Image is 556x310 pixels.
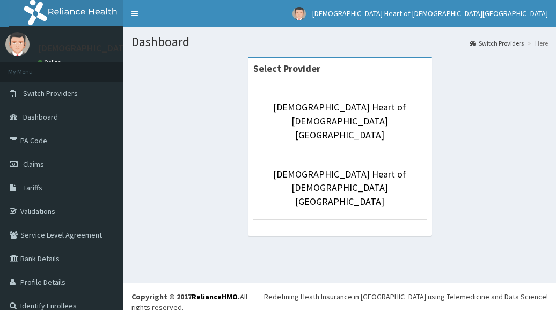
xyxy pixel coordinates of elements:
[253,62,320,75] strong: Select Provider
[264,291,548,302] div: Redefining Heath Insurance in [GEOGRAPHIC_DATA] using Telemedicine and Data Science!
[273,168,406,208] a: [DEMOGRAPHIC_DATA] Heart of [DEMOGRAPHIC_DATA][GEOGRAPHIC_DATA]
[23,112,58,122] span: Dashboard
[273,101,406,141] a: [DEMOGRAPHIC_DATA] Heart of [DEMOGRAPHIC_DATA][GEOGRAPHIC_DATA]
[38,58,63,66] a: Online
[470,39,524,48] a: Switch Providers
[38,43,356,53] p: [DEMOGRAPHIC_DATA] Heart of [DEMOGRAPHIC_DATA][GEOGRAPHIC_DATA]
[5,32,30,56] img: User Image
[23,159,44,169] span: Claims
[192,292,238,301] a: RelianceHMO
[131,292,240,301] strong: Copyright © 2017 .
[312,9,548,18] span: [DEMOGRAPHIC_DATA] Heart of [DEMOGRAPHIC_DATA][GEOGRAPHIC_DATA]
[131,35,548,49] h1: Dashboard
[292,7,306,20] img: User Image
[23,88,78,98] span: Switch Providers
[23,183,42,193] span: Tariffs
[525,39,548,48] li: Here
